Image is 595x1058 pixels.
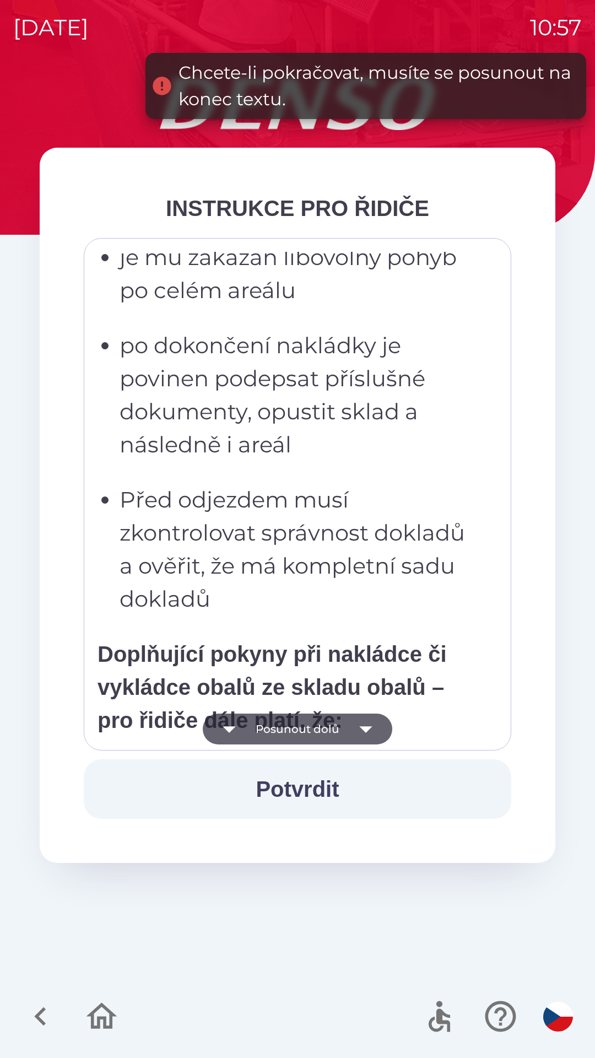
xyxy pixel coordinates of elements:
[98,642,447,732] strong: Doplňující pokyny při nakládce či vykládce obalů ze skladu obalů – pro řidiče dále platí, že:
[203,714,392,744] button: Posunout dolů
[120,483,482,616] p: Před odjezdem musí zkontrolovat správnost dokladů a ověřit, že má kompletní sadu dokladů
[84,759,511,819] button: Potvrdit
[178,60,575,112] div: Chcete-li pokračovat, musíte se posunout na konec textu.
[84,192,511,225] div: INSTRUKCE PRO ŘIDIČE
[40,77,555,130] img: Logo
[543,1002,573,1032] img: cs flag
[13,11,89,44] p: [DATE]
[530,11,582,44] p: 10:57
[120,329,482,461] p: po dokončení nakládky je povinen podepsat příslušné dokumenty, opustit sklad a následně i areál
[120,241,482,307] p: je mu zakázán libovolný pohyb po celém areálu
